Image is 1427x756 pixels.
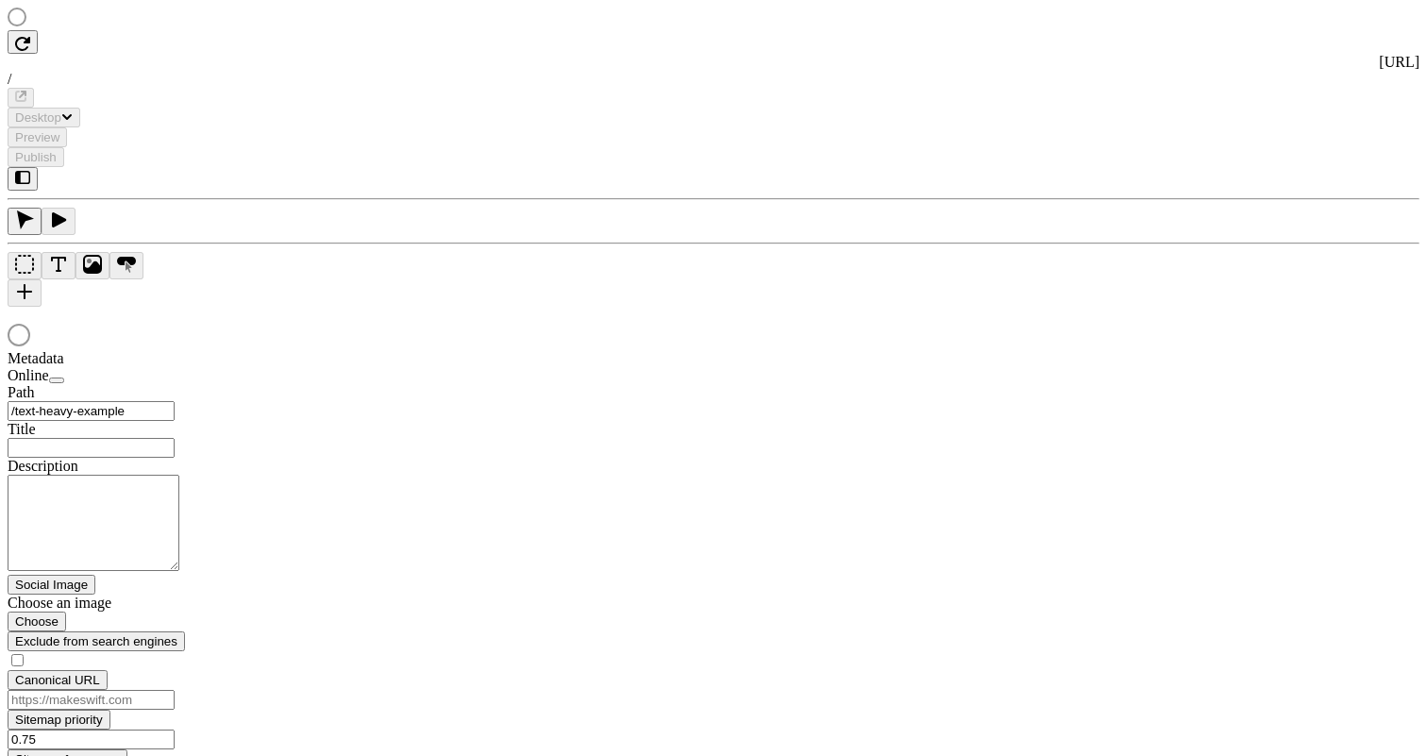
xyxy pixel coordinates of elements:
button: Canonical URL [8,670,108,690]
span: Publish [15,150,57,164]
button: Desktop [8,108,80,127]
button: Sitemap priority [8,710,110,730]
button: Image [76,252,109,279]
span: Preview [15,130,59,144]
span: Social Image [15,578,88,592]
span: Title [8,421,36,437]
button: Social Image [8,575,95,595]
span: Choose [15,614,59,629]
div: Choose an image [8,595,234,612]
button: Exclude from search engines [8,631,185,651]
span: Online [8,367,49,383]
span: Sitemap priority [15,713,103,727]
button: Preview [8,127,67,147]
span: Description [8,458,78,474]
div: Metadata [8,350,234,367]
div: / [8,71,1419,88]
div: [URL] [8,54,1419,71]
button: Text [42,252,76,279]
span: Desktop [15,110,61,125]
button: Choose [8,612,66,631]
button: Publish [8,147,64,167]
span: Exclude from search engines [15,634,177,648]
input: https://makeswift.com [8,690,175,710]
span: Path [8,384,34,400]
button: Button [109,252,143,279]
button: Box [8,252,42,279]
span: Canonical URL [15,673,100,687]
